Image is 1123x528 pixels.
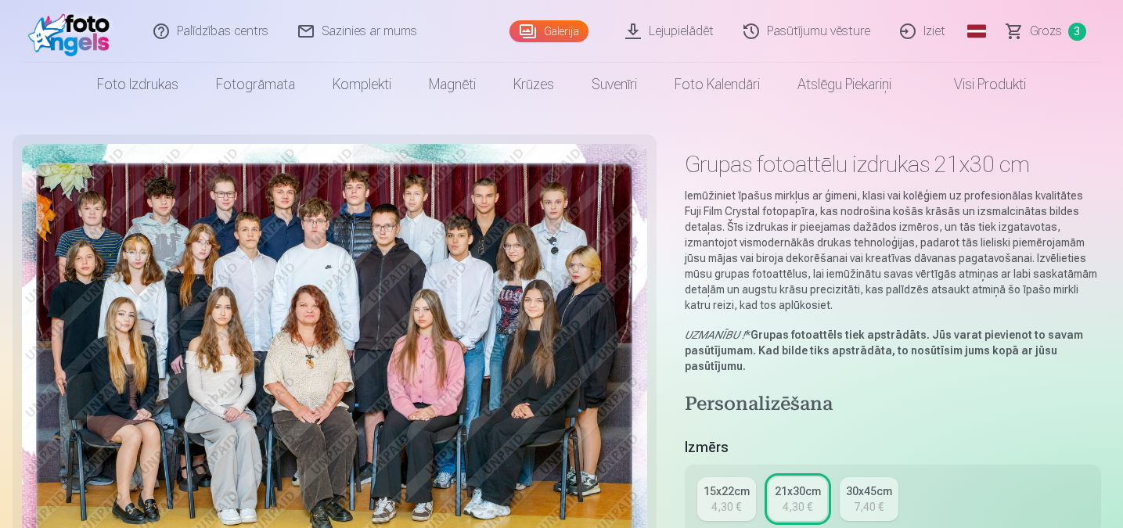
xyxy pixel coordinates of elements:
[685,436,1102,458] h5: Izmērs
[28,6,118,56] img: /fa1
[78,63,197,106] a: Foto izdrukas
[685,393,1102,418] h4: Personalizēšana
[704,483,750,499] div: 15x22cm
[509,20,588,42] a: Galerija
[840,477,898,521] a: 30x45cm7,40 €
[685,150,1102,178] h1: Grupas fotoattēlu izdrukas 21x30 cm
[779,63,910,106] a: Atslēgu piekariņi
[711,499,741,515] div: 4,30 €
[685,329,1083,372] strong: Grupas fotoattēls tiek apstrādāts. Jūs varat pievienot to savam pasūtījumam. Kad bilde tiks apstr...
[197,63,314,106] a: Fotogrāmata
[768,477,827,521] a: 21x30cm4,30 €
[854,499,884,515] div: 7,40 €
[573,63,656,106] a: Suvenīri
[685,329,745,341] em: UZMANĪBU !
[846,483,892,499] div: 30x45cm
[1030,22,1062,41] span: Grozs
[410,63,495,106] a: Magnēti
[314,63,410,106] a: Komplekti
[783,499,812,515] div: 4,30 €
[910,63,1045,106] a: Visi produkti
[656,63,779,106] a: Foto kalendāri
[1068,23,1086,41] span: 3
[685,188,1102,313] p: Iemūžiniet īpašus mirkļus ar ģimeni, klasi vai kolēģiem uz profesionālas kvalitātes Fuji Film Cry...
[697,477,756,521] a: 15x22cm4,30 €
[495,63,573,106] a: Krūzes
[775,483,821,499] div: 21x30cm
